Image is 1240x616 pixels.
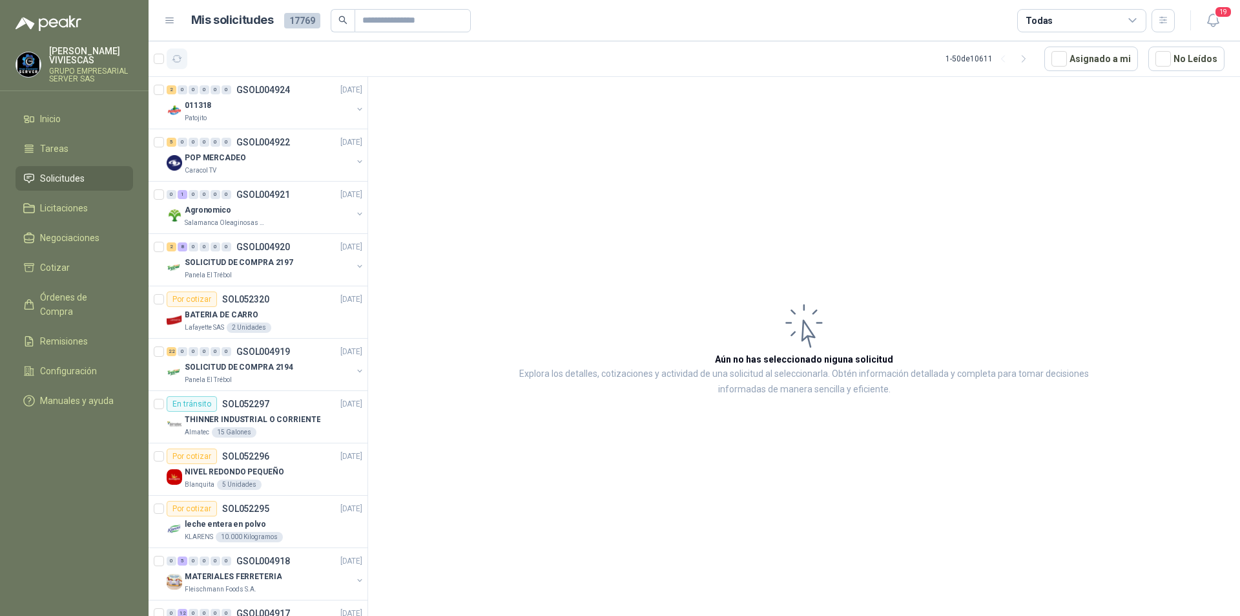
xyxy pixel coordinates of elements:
[217,480,262,490] div: 5 Unidades
[167,292,217,307] div: Por cotizar
[40,334,88,348] span: Remisiones
[222,138,231,147] div: 0
[178,190,187,199] div: 1
[200,85,209,94] div: 0
[945,48,1034,69] div: 1 - 50 de 10611
[15,196,133,220] a: Licitaciones
[167,260,182,275] img: Company Logo
[189,138,198,147] div: 0
[49,47,133,65] p: [PERSON_NAME] VIVIESCAS
[167,553,365,595] a: 0 5 0 0 0 0 GSOL004918[DATE] Company LogoMATERIALES FERRETERIAFleischmann Foods S.A.
[222,347,231,356] div: 0
[1201,9,1224,32] button: 19
[149,391,367,443] a: En tránsitoSOL052297[DATE] Company LogoTHINNER INDUSTRIAL O CORRIENTEAlmatec15 Galones
[200,242,209,251] div: 0
[185,204,231,217] p: Agronomico
[236,190,290,199] p: GSOL004921
[189,190,198,199] div: 0
[236,138,290,147] p: GSOL004922
[211,242,220,251] div: 0
[185,375,232,385] p: Panela El Trébol
[167,82,365,123] a: 2 0 0 0 0 0 GSOL004924[DATE] Company Logo011318Patojito
[340,451,362,463] p: [DATE]
[167,134,365,176] a: 5 0 0 0 0 0 GSOL004922[DATE] Company LogoPOP MERCADEOCaracol TV
[40,171,85,186] span: Solicitudes
[211,347,220,356] div: 0
[15,255,133,280] a: Cotizar
[40,142,68,156] span: Tareas
[227,323,271,333] div: 2 Unidades
[40,290,121,319] span: Órdenes de Compra
[340,293,362,306] p: [DATE]
[178,242,187,251] div: 8
[216,532,283,542] div: 10.000 Kilogramos
[222,557,231,566] div: 0
[185,466,284,478] p: NIVEL REDONDO PEQUEÑO
[222,242,231,251] div: 0
[15,285,133,324] a: Órdenes de Compra
[340,189,362,201] p: [DATE]
[236,347,290,356] p: GSOL004919
[167,557,176,566] div: 0
[15,16,81,31] img: Logo peakr
[338,16,347,25] span: search
[15,136,133,161] a: Tareas
[185,218,266,228] p: Salamanca Oleaginosas SAS
[222,399,269,409] p: SOL052297
[178,347,187,356] div: 0
[211,85,220,94] div: 0
[185,414,320,426] p: THINNER INDUSTRIAL O CORRIENTE
[40,201,88,215] span: Licitaciones
[189,85,198,94] div: 0
[185,309,258,321] p: BATERIA DE CARRO
[167,312,182,328] img: Company Logo
[1026,14,1053,28] div: Todas
[211,557,220,566] div: 0
[40,394,114,408] span: Manuales y ayuda
[212,427,256,438] div: 15 Galones
[16,52,41,77] img: Company Logo
[185,100,211,112] p: 011318
[167,501,217,516] div: Por cotizar
[222,190,231,199] div: 0
[40,231,99,245] span: Negociaciones
[185,518,265,531] p: leche entera en polvo
[340,503,362,515] p: [DATE]
[149,286,367,339] a: Por cotizarSOL052320[DATE] Company LogoBATERIA DE CARROLafayette SAS2 Unidades
[167,103,182,118] img: Company Logo
[178,557,187,566] div: 5
[200,138,209,147] div: 0
[185,323,224,333] p: Lafayette SAS
[189,557,198,566] div: 0
[167,522,182,537] img: Company Logo
[340,555,362,568] p: [DATE]
[178,138,187,147] div: 0
[189,242,198,251] div: 0
[185,113,207,123] p: Patojito
[149,443,367,496] a: Por cotizarSOL052296[DATE] Company LogoNIVEL REDONDO PEQUEÑOBlanquita5 Unidades
[15,388,133,413] a: Manuales y ayuda
[15,359,133,383] a: Configuración
[222,295,269,304] p: SOL052320
[167,469,182,485] img: Company Logo
[167,347,176,356] div: 22
[1214,6,1232,18] span: 19
[15,107,133,131] a: Inicio
[185,571,282,583] p: MATERIALES FERRETERIA
[185,480,214,490] p: Blanquita
[167,242,176,251] div: 2
[167,396,217,412] div: En tránsito
[236,557,290,566] p: GSOL004918
[185,584,256,595] p: Fleischmann Foods S.A.
[167,365,182,380] img: Company Logo
[200,190,209,199] div: 0
[15,166,133,191] a: Solicitudes
[49,67,133,83] p: GRUPO EMPRESARIAL SERVER SAS
[185,152,246,164] p: POP MERCADEO
[189,347,198,356] div: 0
[236,242,290,251] p: GSOL004920
[236,85,290,94] p: GSOL004924
[167,417,182,432] img: Company Logo
[40,112,61,126] span: Inicio
[340,241,362,253] p: [DATE]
